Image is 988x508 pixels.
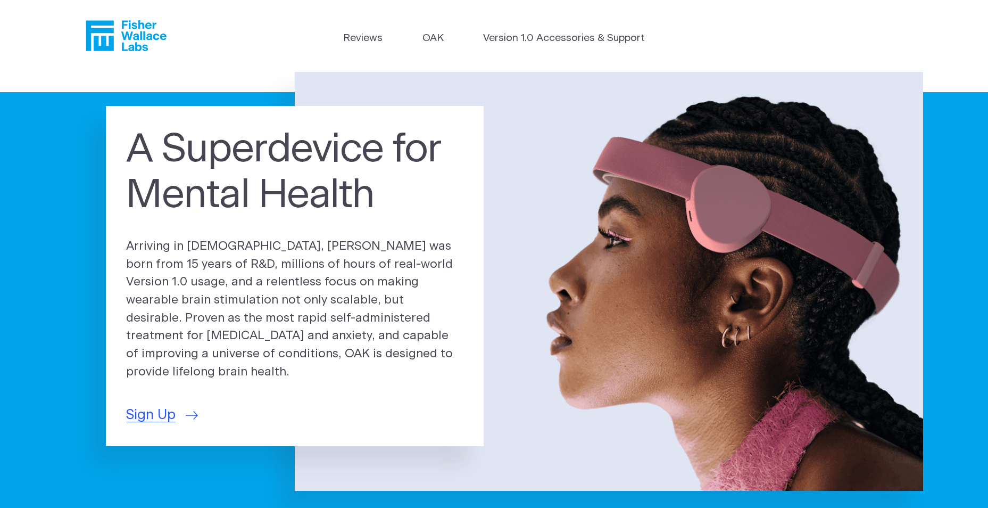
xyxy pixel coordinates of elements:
[126,127,463,218] h1: A Superdevice for Mental Health
[422,31,444,46] a: OAK
[126,237,463,381] p: Arriving in [DEMOGRAPHIC_DATA], [PERSON_NAME] was born from 15 years of R&D, millions of hours of...
[483,31,645,46] a: Version 1.0 Accessories & Support
[126,405,176,425] span: Sign Up
[343,31,383,46] a: Reviews
[86,20,167,51] a: Fisher Wallace
[126,405,198,425] a: Sign Up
